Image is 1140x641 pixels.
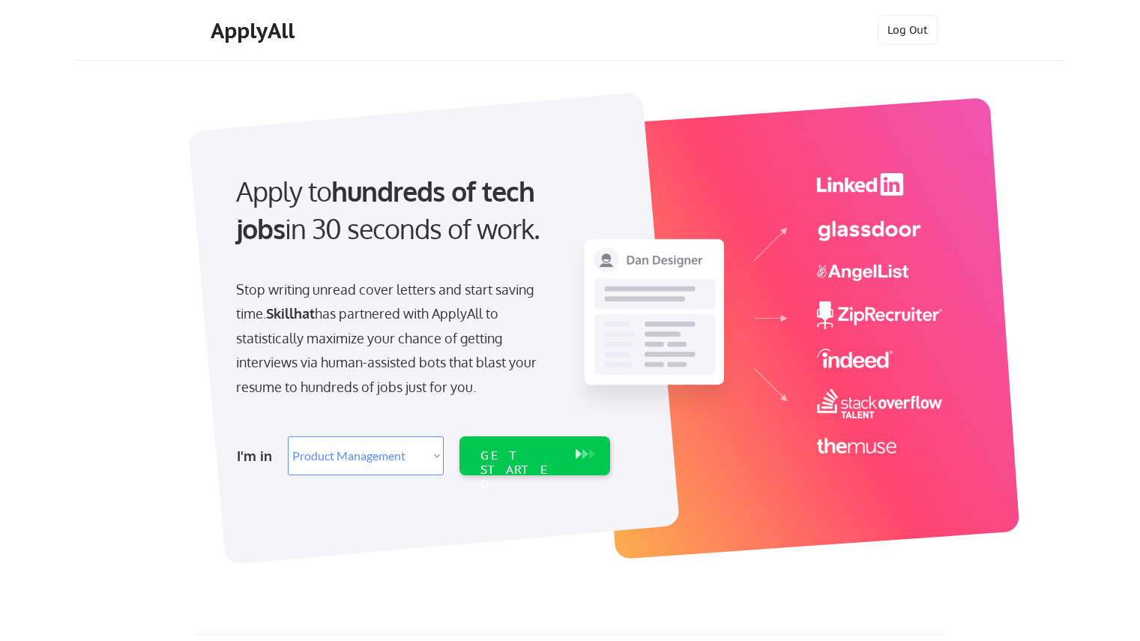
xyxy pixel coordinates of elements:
[237,444,279,468] div: I'm in
[236,172,604,248] div: Apply to in 30 seconds of work.
[480,448,561,492] div: GET STARTED
[236,277,544,399] div: Stop writing unread cover letters and start saving time. has partnered with ApplyAll to statistic...
[236,174,541,245] strong: hundreds of tech jobs
[266,305,315,322] strong: Skillhat
[211,18,299,43] div: ApplyAll
[878,15,938,45] button: Log Out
